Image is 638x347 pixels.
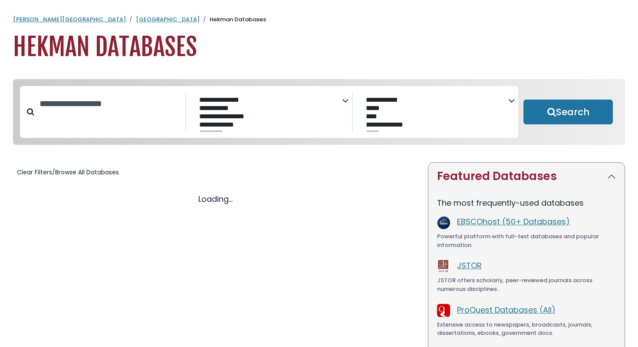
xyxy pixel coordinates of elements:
a: EBSCOhost (50+ Databases) [457,216,570,227]
li: Hekman Databases [200,15,266,24]
select: Database Subject Filter [193,94,342,131]
a: [GEOGRAPHIC_DATA] [136,15,200,23]
div: Extensive access to newspapers, broadcasts, journals, dissertations, ebooks, government docs. [437,320,616,337]
select: Database Vendors Filter [360,94,508,131]
a: [PERSON_NAME][GEOGRAPHIC_DATA] [13,15,126,23]
a: ProQuest Databases (All) [457,304,556,315]
nav: Search filters [13,79,625,145]
div: Powerful platform with full-text databases and popular information. [437,232,616,249]
a: JSTOR [457,260,482,271]
p: The most frequently-used databases [437,197,616,209]
nav: breadcrumb [13,15,625,24]
button: Clear Filters/Browse All Databases [13,166,123,179]
div: Loading... [13,193,418,205]
div: JSTOR offers scholarly, peer-reviewed journals across numerous disciplines. [437,276,616,293]
button: Featured Databases [428,163,625,190]
input: Search database by title or keyword [34,97,185,111]
button: Submit for Search Results [523,100,613,125]
h1: Hekman Databases [13,33,625,62]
